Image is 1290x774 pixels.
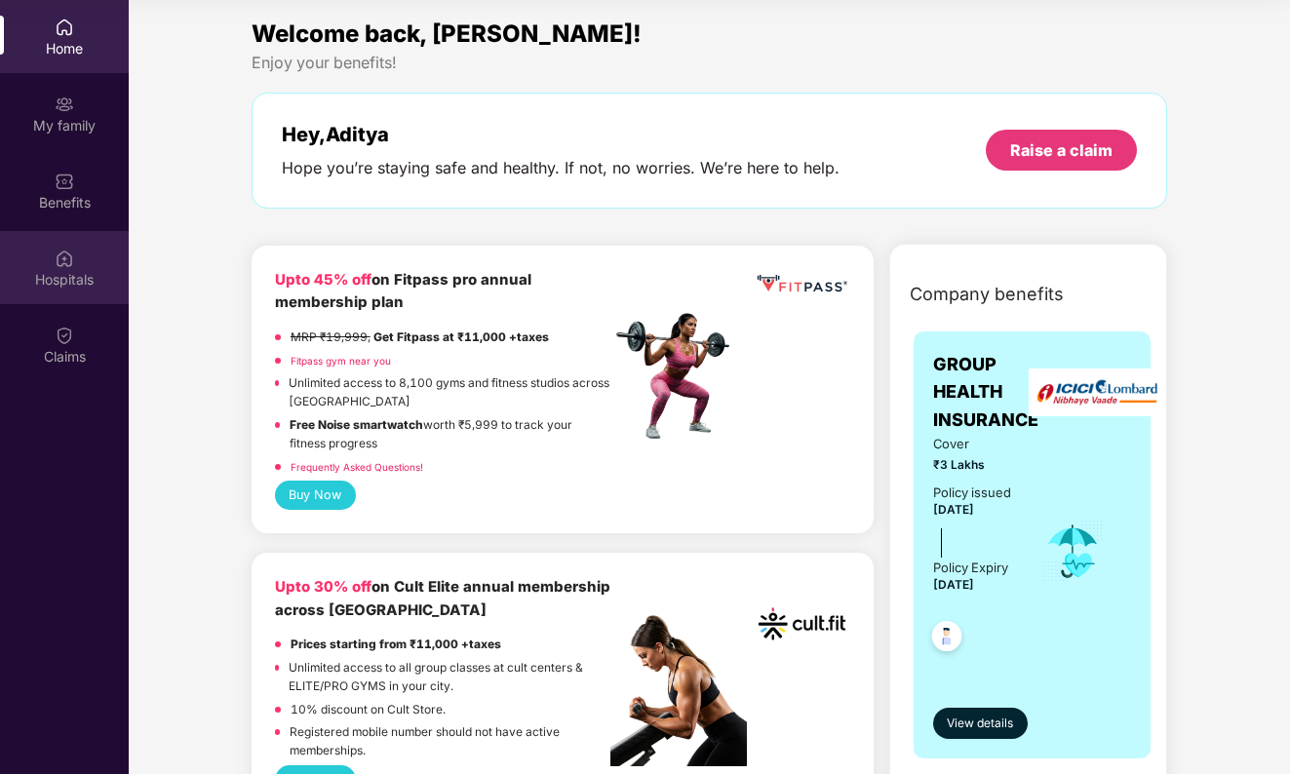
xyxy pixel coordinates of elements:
[289,659,610,696] p: Unlimited access to all group classes at cult centers & ELITE/PRO GYMS in your city.
[55,18,74,37] img: svg+xml;base64,PHN2ZyBpZD0iSG9tZSIgeG1sbnM9Imh0dHA6Ly93d3cudzMub3JnLzIwMDAvc3ZnIiB3aWR0aD0iMjAiIG...
[291,701,446,719] p: 10% discount on Cult Store.
[291,461,423,473] a: Frequently Asked Questions!
[275,481,356,510] button: Buy Now
[1029,368,1165,416] img: insurerLogo
[290,416,610,453] p: worth ₹5,999 to track your fitness progress
[754,269,849,299] img: fppp.png
[275,578,610,619] b: on Cult Elite annual membership across [GEOGRAPHIC_DATA]
[55,326,74,345] img: svg+xml;base64,PHN2ZyBpZD0iQ2xhaW0iIHhtbG5zPSJodHRwOi8vd3d3LnczLm9yZy8yMDAwL3N2ZyIgd2lkdGg9IjIwIi...
[290,417,423,432] strong: Free Noise smartwatch
[947,715,1013,733] span: View details
[373,329,549,344] strong: Get Fitpass at ₹11,000 +taxes
[933,558,1008,577] div: Policy Expiry
[933,456,1015,475] span: ₹3 Lakhs
[291,637,501,651] strong: Prices starting from ₹11,000 +taxes
[933,502,974,517] span: [DATE]
[610,308,747,445] img: fpp.png
[55,95,74,114] img: svg+xml;base64,PHN2ZyB3aWR0aD0iMjAiIGhlaWdodD0iMjAiIHZpZXdCb3g9IjAgMCAyMCAyMCIgZmlsbD0ibm9uZSIgeG...
[282,158,840,178] div: Hope you’re staying safe and healthy. If not, no worries. We’re here to help.
[1041,519,1105,583] img: icon
[55,172,74,191] img: svg+xml;base64,PHN2ZyBpZD0iQmVuZWZpdHMiIHhtbG5zPSJodHRwOi8vd3d3LnczLm9yZy8yMDAwL3N2ZyIgd2lkdGg9Ij...
[933,708,1028,739] button: View details
[291,355,391,367] a: Fitpass gym near you
[275,271,371,289] b: Upto 45% off
[923,615,971,663] img: svg+xml;base64,PHN2ZyB4bWxucz0iaHR0cDovL3d3dy53My5vcmcvMjAwMC9zdmciIHdpZHRoPSI0OC45NDMiIGhlaWdodD...
[933,577,974,592] span: [DATE]
[290,723,610,760] p: Registered mobile number should not have active memberships.
[933,483,1011,502] div: Policy issued
[910,281,1064,308] span: Company benefits
[291,329,371,344] del: MRP ₹19,999,
[1010,139,1113,161] div: Raise a claim
[933,434,1015,453] span: Cover
[754,576,849,672] img: cult.png
[610,615,747,766] img: pc2.png
[282,123,840,146] div: Hey, Aditya
[252,53,1168,73] div: Enjoy your benefits!
[289,374,610,411] p: Unlimited access to 8,100 gyms and fitness studios across [GEOGRAPHIC_DATA]
[55,249,74,268] img: svg+xml;base64,PHN2ZyBpZD0iSG9zcGl0YWxzIiB4bWxucz0iaHR0cDovL3d3dy53My5vcmcvMjAwMC9zdmciIHdpZHRoPS...
[252,19,642,48] span: Welcome back, [PERSON_NAME]!
[933,351,1038,434] span: GROUP HEALTH INSURANCE
[275,578,371,596] b: Upto 30% off
[275,271,531,312] b: on Fitpass pro annual membership plan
